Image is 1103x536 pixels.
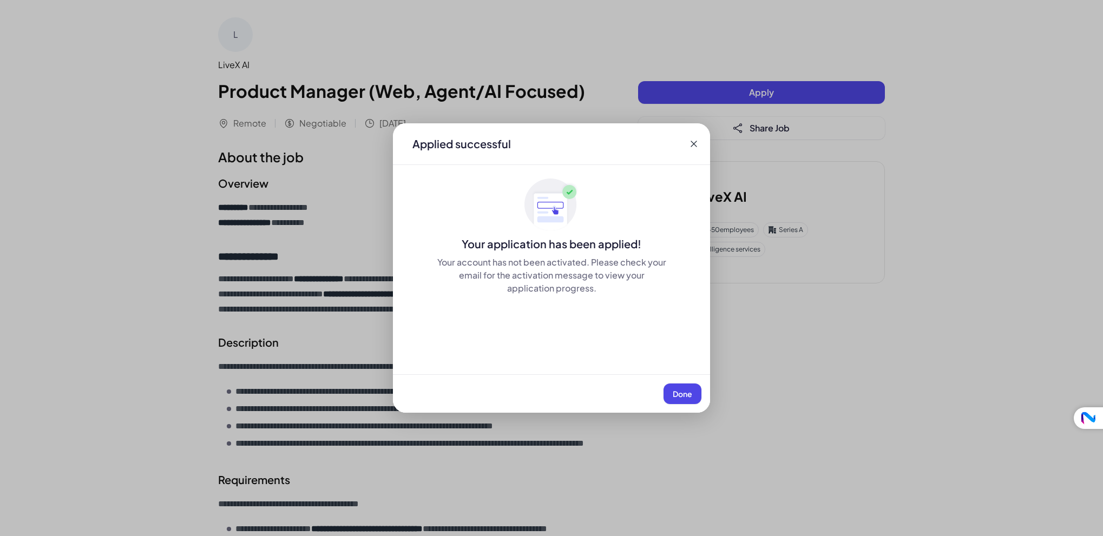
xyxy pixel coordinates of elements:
[664,383,701,404] button: Done
[524,178,579,232] img: ApplyedMaskGroup3.svg
[673,389,692,399] span: Done
[412,136,511,151] div: Applied successful
[393,236,710,252] div: Your application has been applied!
[436,256,667,295] div: Your account has not been activated. Please check your email for the activation message to view y...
